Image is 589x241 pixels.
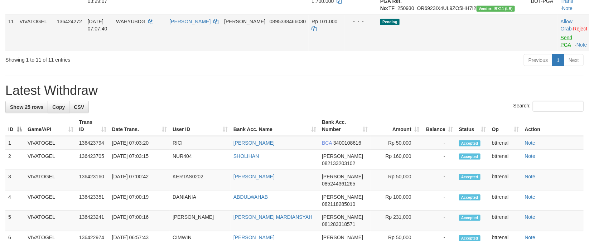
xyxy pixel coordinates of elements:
span: [PERSON_NAME] [322,194,363,200]
span: WAHYUBDG [116,19,145,24]
td: 136423705 [76,150,109,170]
th: User ID: activate to sort column ascending [170,116,231,136]
a: Previous [524,54,552,66]
a: CSV [69,101,89,113]
span: Vendor URL: https://dashboard.q2checkout.com/secure [477,6,515,12]
div: - - - [347,18,375,25]
span: Copy 081283318571 to clipboard [322,222,355,227]
a: Reject [573,26,588,32]
span: Copy 085244361265 to clipboard [322,181,355,187]
span: 136424272 [57,19,82,24]
td: RICI [170,136,231,150]
a: Note [576,42,587,48]
a: Send PGA [561,35,573,48]
span: CSV [74,104,84,110]
a: [PERSON_NAME] [233,174,275,179]
th: ID: activate to sort column descending [5,116,25,136]
td: - [422,150,456,170]
td: [DATE] 07:00:16 [109,211,170,231]
input: Search: [533,101,584,112]
td: bttrenal [489,191,522,211]
span: Pending [380,19,400,25]
span: Accepted [459,215,481,221]
span: Copy 082133203102 to clipboard [322,160,355,166]
a: Note [525,140,536,146]
td: 1 [5,136,25,150]
td: VIVATOGEL [17,15,54,51]
td: [DATE] 07:00:19 [109,191,170,211]
span: [DATE] 07:07:40 [88,19,107,32]
th: Amount: activate to sort column ascending [371,116,422,136]
td: 4 [5,191,25,211]
td: 136423160 [76,170,109,191]
span: BCA [322,140,332,146]
td: 2 [5,150,25,170]
td: - [422,211,456,231]
a: Note [562,5,573,11]
a: Note [525,235,536,241]
td: KERTAS0202 [170,170,231,191]
span: Accepted [459,154,481,160]
td: 5 [5,211,25,231]
th: Date Trans.: activate to sort column ascending [109,116,170,136]
td: Rp 100,000 [371,191,422,211]
td: - [422,136,456,150]
td: Rp 50,000 [371,136,422,150]
th: Action [522,116,584,136]
td: VIVATOGEL [25,170,76,191]
a: Note [525,194,536,200]
span: Accepted [459,140,481,146]
td: [DATE] 07:03:15 [109,150,170,170]
th: Trans ID: activate to sort column ascending [76,116,109,136]
a: Allow Grab [561,19,573,32]
td: Rp 160,000 [371,150,422,170]
td: - [422,170,456,191]
td: Rp 231,000 [371,211,422,231]
td: - [422,191,456,211]
td: [DATE] 07:03:20 [109,136,170,150]
td: 3 [5,170,25,191]
td: 136423241 [76,211,109,231]
a: [PERSON_NAME] [233,140,275,146]
th: Op: activate to sort column ascending [489,116,522,136]
td: 136423794 [76,136,109,150]
a: Note [525,215,536,220]
span: Show 25 rows [10,104,43,110]
a: Note [525,153,536,159]
th: Status: activate to sort column ascending [456,116,489,136]
td: DANIANIA [170,191,231,211]
td: VIVATOGEL [25,150,76,170]
td: bttrenal [489,150,522,170]
th: Balance: activate to sort column ascending [422,116,456,136]
a: Copy [48,101,69,113]
span: [PERSON_NAME] [322,153,363,159]
a: ABDULWAHAB [233,194,268,200]
a: [PERSON_NAME] [233,235,275,241]
td: Rp 50,000 [371,170,422,191]
td: VIVATOGEL [25,191,76,211]
th: Game/API: activate to sort column ascending [25,116,76,136]
span: Copy [52,104,65,110]
td: NUR404 [170,150,231,170]
h1: Latest Withdraw [5,83,584,98]
a: Note [525,174,536,179]
label: Search: [513,101,584,112]
td: [DATE] 07:00:42 [109,170,170,191]
td: 11 [5,15,17,51]
th: Bank Acc. Number: activate to sort column ascending [319,116,371,136]
a: 1 [552,54,564,66]
span: Copy 082118285010 to clipboard [322,201,355,207]
td: bttrenal [489,170,522,191]
span: Rp 101.000 [312,19,337,24]
span: [PERSON_NAME] [322,235,363,241]
a: [PERSON_NAME] [169,19,211,24]
td: bttrenal [489,211,522,231]
div: Showing 1 to 11 of 11 entries [5,53,240,63]
a: [PERSON_NAME] MARDIANSYAH [233,215,313,220]
a: Show 25 rows [5,101,48,113]
span: [PERSON_NAME] [322,174,363,179]
td: VIVATOGEL [25,136,76,150]
span: Copy 0895338466030 to clipboard [270,19,306,24]
td: [PERSON_NAME] [170,211,231,231]
th: Bank Acc. Name: activate to sort column ascending [231,116,319,136]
